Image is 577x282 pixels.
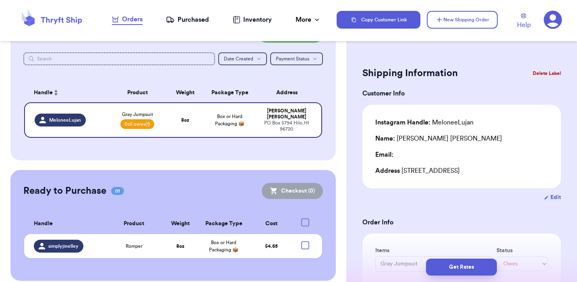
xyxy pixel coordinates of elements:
span: 01 [111,187,124,195]
th: Address [256,83,322,102]
button: Sort ascending [53,88,59,97]
span: Handle [34,89,53,97]
button: Get Rates [426,259,497,276]
span: Box or Hard Packaging 📦 [209,240,238,252]
div: MeloneeLujan [375,118,474,127]
a: Inventory [233,15,272,25]
button: Delete Label [529,64,564,82]
span: Address [375,168,400,174]
button: Copy Customer Link [337,11,420,29]
span: Date Created [224,56,253,61]
button: Date Created [218,52,267,65]
button: Edit [544,193,561,201]
h3: Customer Info [362,89,561,98]
span: MeloneeLujan [49,117,81,123]
div: PO Box 5794 Hilo , HI 96720 [261,120,312,132]
div: More [296,15,321,25]
h3: Order Info [362,218,561,227]
label: Items [375,247,493,255]
th: Package Type [203,83,256,102]
th: Package Type [198,214,250,234]
div: [PERSON_NAME] [PERSON_NAME] [261,108,312,120]
h2: Shipping Information [362,67,458,80]
span: Help [517,20,531,30]
div: [STREET_ADDRESS] [375,166,548,176]
label: Status [496,247,548,255]
span: Still owes (1) [120,119,154,129]
span: Gray Jumpsuit [122,111,153,118]
strong: 8 oz [181,118,189,122]
th: Cost [250,214,293,234]
button: New Shipping Order [427,11,498,29]
th: Weight [163,214,198,234]
span: Handle [34,220,53,228]
a: Purchased [166,15,209,25]
span: Email: [375,151,393,158]
span: Name: [375,135,395,142]
a: Orders [112,15,143,25]
input: Search [23,52,215,65]
span: Instagram Handle: [375,119,430,126]
button: Checkout (0) [262,183,323,199]
span: Box or Hard Packaging 📦 [215,114,244,126]
span: Payment Status [276,56,309,61]
strong: 8 oz [176,244,184,249]
div: [PERSON_NAME] [PERSON_NAME] [375,134,502,143]
span: Romper [126,243,143,249]
span: simplyjinelley [48,243,79,249]
a: Help [517,13,531,30]
span: $ 4.65 [265,244,278,249]
h2: Ready to Purchase [23,185,106,197]
th: Product [108,83,167,102]
button: Payment Status [270,52,323,65]
th: Product [105,214,163,234]
th: Weight [167,83,203,102]
div: Orders [112,15,143,24]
